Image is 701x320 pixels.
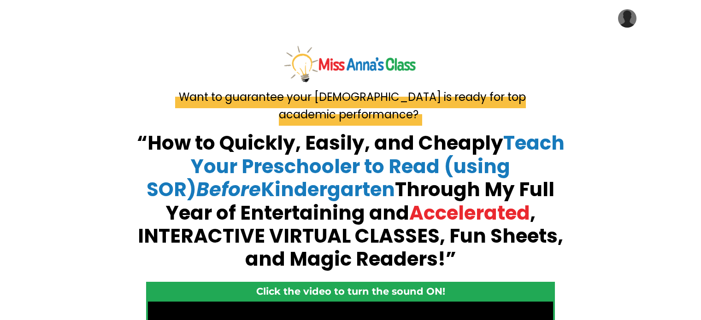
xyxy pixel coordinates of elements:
img: User Avatar [618,9,636,28]
span: Teach Your Preschooler to Read (using SOR) Kindergarten [147,129,565,203]
em: Before [196,176,261,203]
strong: “How to Quickly, Easily, and Cheaply Through My Full Year of Entertaining and , INTERACTIVE VIRTU... [137,129,565,273]
strong: Click the video to turn the sound ON! [256,285,445,297]
span: Accelerated [409,199,530,227]
span: Want to guarantee your [DEMOGRAPHIC_DATA] is ready for top academic performance? [175,86,526,126]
